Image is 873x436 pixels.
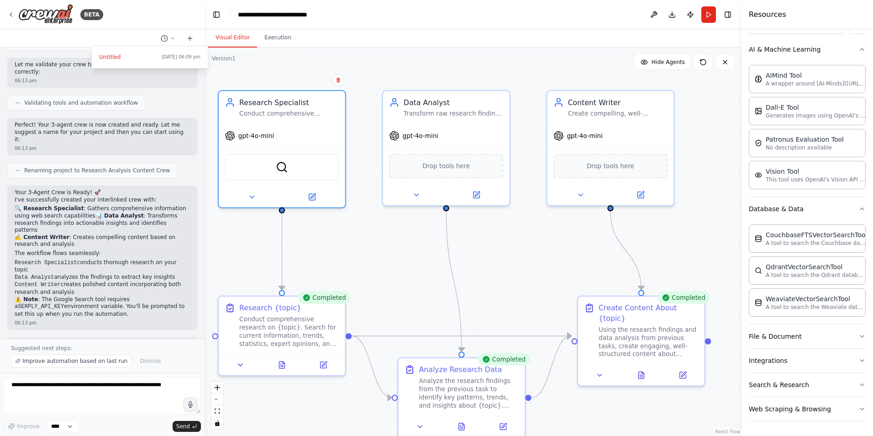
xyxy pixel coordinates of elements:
div: Database & Data [749,221,866,324]
img: PatronusEvalTool [755,139,762,147]
div: Tools [749,14,866,429]
span: gpt-4o-mini [403,132,438,140]
div: Vision Tool [766,167,866,176]
span: gpt-4o-mini [567,132,602,140]
button: Hide right sidebar [721,8,734,21]
button: Open in side panel [447,189,505,201]
button: Execution [257,28,299,48]
a: React Flow attribution [715,429,740,434]
div: Data AnalystTransform raw research findings about {topic} into actionable insights by identifying... [382,90,510,206]
button: Open in side panel [665,369,700,382]
div: Conduct comprehensive research on {topic}. Search for current information, trends, statistics, ex... [239,315,339,348]
div: Patronus Evaluation Tool [766,135,844,144]
span: [DATE] 06:09 pm [162,53,200,61]
button: Open in side panel [305,359,341,371]
button: Untitled[DATE] 06:09 pm [95,50,204,64]
div: Content WriterCreate compelling, well-structured content about {topic} based on research findings... [546,90,674,206]
div: Completed [298,292,350,304]
button: Visual Editor [208,28,257,48]
div: CompletedResearch {topic}Conduct comprehensive research on {topic}. Search for current informatio... [218,296,346,377]
button: Integrations [749,349,866,372]
p: A wrapper around [AI-Minds]([URL][DOMAIN_NAME]). Useful for when you need answers to questions fr... [766,80,866,87]
button: File & Document [749,324,866,348]
img: SerplyWebSearchTool [276,161,288,173]
g: Edge from ad6a0758-804b-4b31-8ac1-0733cf85e691 to 84e02742-d0b9-4478-b132-db22c9cf0f12 [605,211,647,290]
button: AI & Machine Learning [749,37,866,61]
g: Edge from 09f47372-48e6-480d-b911-a9bee195cfac to c1f37901-ecbf-4c38-b7d6-7226955703c1 [441,211,467,351]
img: AIMindTool [755,75,762,83]
g: Edge from facc72df-aa6a-4ac9-a742-343186a6e250 to 84e02742-d0b9-4478-b132-db22c9cf0f12 [352,331,571,341]
span: Untitled [99,53,158,61]
div: CouchbaseFTSVectorSearchTool [766,230,867,239]
div: Using the research findings and data analysis from previous tasks, create engaging, well-structur... [599,325,698,358]
div: AI & Machine Learning [749,61,866,197]
button: zoom in [211,382,223,393]
p: This tool uses OpenAI's Vision API to describe the contents of an image. [766,176,866,183]
button: zoom out [211,393,223,405]
p: A tool to search the Couchbase database for relevant information on internal documents. [766,239,866,247]
div: Create compelling, well-structured content about {topic} based on research findings and data anal... [568,110,668,118]
g: Edge from c1f37901-ecbf-4c38-b7d6-7226955703c1 to 84e02742-d0b9-4478-b132-db22c9cf0f12 [531,331,572,403]
div: Research SpecialistConduct comprehensive research on {topic} by gathering relevant information fr... [218,90,346,208]
div: CompletedCreate Content About {topic}Using the research findings and data analysis from previous ... [577,296,705,387]
button: Open in side panel [485,420,521,433]
div: Analyze the research findings from the previous task to identify key patterns, trends, and insigh... [419,377,519,409]
div: Transform raw research findings about {topic} into actionable insights by identifying patterns, t... [404,110,503,118]
div: React Flow controls [211,382,223,429]
div: Research Specialist [239,97,339,107]
button: Web Scraping & Browsing [749,397,866,421]
img: WeaviateVectorSearchTool [755,299,762,306]
button: Delete node [332,74,344,86]
button: Search & Research [749,373,866,397]
div: Completed [478,353,530,366]
p: Generates images using OpenAI's Dall-E model. [766,112,866,119]
nav: breadcrumb [238,10,330,19]
div: WeaviateVectorSearchTool [766,294,866,303]
g: Edge from facc72df-aa6a-4ac9-a742-343186a6e250 to c1f37901-ecbf-4c38-b7d6-7226955703c1 [352,331,392,403]
div: Create Content About {topic} [599,303,698,324]
g: Edge from e078ce01-3a97-4b33-a311-c5e1acf7f983 to facc72df-aa6a-4ac9-a742-343186a6e250 [277,213,287,290]
span: gpt-4o-mini [238,132,274,140]
button: Database & Data [749,197,866,221]
button: Open in side panel [283,191,341,203]
button: View output [440,420,483,433]
div: QdrantVectorSearchTool [766,262,866,271]
div: Completed [657,292,710,304]
div: Analyze Research Data [419,364,502,374]
button: Hide Agents [635,55,690,69]
button: toggle interactivity [211,417,223,429]
img: DallETool [755,107,762,115]
span: Hide Agents [652,58,685,66]
div: Conduct comprehensive research on {topic} by gathering relevant information from web sources, ana... [239,110,339,118]
button: View output [620,369,663,382]
h4: Resources [749,9,786,20]
span: Drop tools here [587,161,634,171]
div: Research {topic} [239,303,301,313]
img: CouchbaseFTSVectorSearchTool [755,235,762,242]
p: A tool to search the Qdrant database for relevant information on internal documents. [766,271,866,279]
div: Data Analyst [404,97,503,107]
button: View output [260,359,304,371]
img: VisionTool [755,171,762,179]
span: Drop tools here [422,161,470,171]
img: QdrantVectorSearchTool [755,267,762,274]
p: No description available [766,144,844,151]
div: Version 1 [212,55,236,62]
div: Content Writer [568,97,668,107]
button: fit view [211,405,223,417]
button: Hide left sidebar [210,8,223,21]
p: A tool to search the Weaviate database for relevant information on internal documents. [766,303,866,311]
div: Dall-E Tool [766,103,866,112]
button: Open in side panel [611,189,669,201]
div: AIMind Tool [766,71,866,80]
